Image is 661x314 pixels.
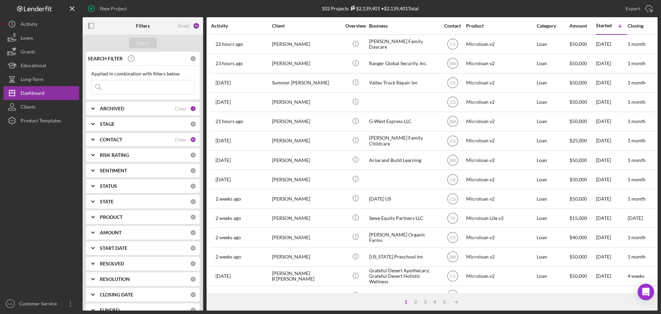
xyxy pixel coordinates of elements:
[596,132,627,150] div: [DATE]
[100,183,117,189] b: STATUS
[272,54,341,73] div: [PERSON_NAME]
[596,190,627,208] div: [DATE]
[450,177,455,182] text: CS
[100,261,124,266] b: RESOLVED
[272,93,341,111] div: [PERSON_NAME]
[216,235,241,240] time: 2025-09-15 03:26
[216,80,231,85] time: 2025-09-26 18:41
[596,93,627,111] div: [DATE]
[450,61,456,66] text: BM
[628,273,644,279] time: 4 weeks
[450,196,455,201] text: CS
[450,216,455,221] text: TP
[596,267,627,285] div: [DATE]
[569,157,587,163] span: $50,000
[596,35,627,53] div: [DATE]
[466,267,535,285] div: Microloan v2
[420,299,430,305] div: 3
[175,106,187,111] div: Clear
[129,38,157,48] button: Apply
[369,74,438,92] div: Valley Truck Repair Inc
[100,2,127,16] div: New Project
[216,177,231,182] time: 2025-09-22 18:24
[21,86,44,102] div: Dashboard
[440,299,449,305] div: 5
[628,118,646,124] time: 1 month
[190,121,196,127] div: 0
[628,215,643,221] time: [DATE]
[272,35,341,53] div: [PERSON_NAME]
[569,215,587,221] span: $15,000
[21,100,35,115] div: Clients
[537,248,569,266] div: Loan
[272,151,341,169] div: [PERSON_NAME]
[3,31,79,45] button: Loans
[369,190,438,208] div: [DATE] US
[569,292,587,298] span: $50,000
[596,170,627,189] div: [DATE]
[466,209,535,227] div: Microloan Lite v2
[537,93,569,111] div: Loan
[450,81,455,85] text: CS
[466,54,535,73] div: Microloan v2
[466,228,535,246] div: Microloan v2
[343,23,368,29] div: Overview
[369,132,438,150] div: [PERSON_NAME] Family Childcare
[430,299,440,305] div: 4
[537,228,569,246] div: Loan
[100,152,129,158] b: RISK RATING
[619,2,658,16] button: Export
[466,23,535,29] div: Product
[569,99,587,105] span: $50,000
[21,17,38,33] div: Activity
[569,196,587,202] span: $50,000
[3,100,79,114] button: Clients
[537,35,569,53] div: Loan
[537,23,569,29] div: Category
[628,254,646,260] time: 1 month
[3,17,79,31] a: Activity
[450,274,455,279] text: CS
[569,254,587,260] span: $50,000
[137,38,149,48] div: Apply
[17,297,62,312] div: Customer Service
[100,199,114,204] b: STATE
[369,286,438,305] div: Red Rose Incorporated
[272,74,341,92] div: Summer [PERSON_NAME]
[537,190,569,208] div: Loan
[190,136,196,143] div: 15
[100,168,127,173] b: SENTIMENT
[88,56,123,61] b: SEARCH FILTER
[450,42,455,47] text: CS
[450,158,456,163] text: BM
[3,59,79,72] button: Educational
[401,299,411,305] div: 1
[272,267,341,285] div: [PERSON_NAME] B'[PERSON_NAME]
[369,23,438,29] div: Business
[216,61,243,66] time: 2025-09-29 19:11
[369,248,438,266] div: [US_STATE] Preschool Inc
[596,112,627,131] div: [DATE]
[596,228,627,246] div: [DATE]
[272,248,341,266] div: [PERSON_NAME]
[100,230,122,235] b: AMOUNT
[596,248,627,266] div: [DATE]
[322,6,419,11] div: 102 Projects • $2,139,401 Total
[3,72,79,86] button: Long-Term
[569,23,595,29] div: Amount
[466,132,535,150] div: Microloan v2
[537,170,569,189] div: Loan
[3,114,79,128] button: Product Templates
[537,112,569,131] div: Loan
[537,267,569,285] div: Loan
[450,100,455,105] text: CS
[628,41,646,47] time: 1 month
[466,35,535,53] div: Microloan v2
[190,168,196,174] div: 0
[190,105,196,112] div: 1
[369,267,438,285] div: Grateful Desert Apothecary; Grateful Desert Holistic Wellness
[450,139,455,143] text: CS
[369,151,438,169] div: Arise and Build Learning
